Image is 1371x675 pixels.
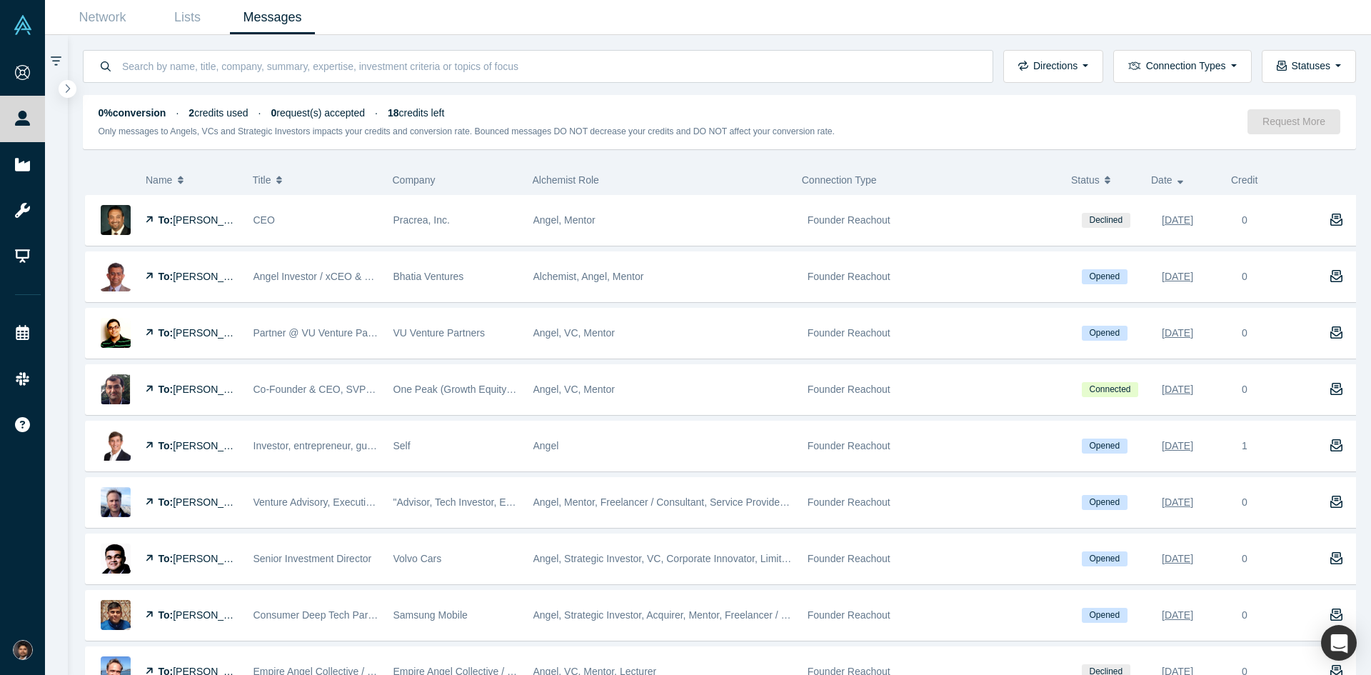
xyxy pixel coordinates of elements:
[173,609,255,621] span: [PERSON_NAME]
[253,165,271,195] span: Title
[808,384,890,395] span: Founder Reachout
[1151,165,1216,195] button: Date
[60,1,145,34] a: Network
[1082,213,1130,228] span: Declined
[393,271,464,282] span: Bhatia Ventures
[101,600,131,630] img: Vinod Joseph's Profile Image
[253,384,566,395] span: Co-Founder & CEO, SVP Growth, Corporate & Business Development
[271,107,277,119] strong: 0
[159,214,174,226] strong: To:
[13,15,33,35] img: Alchemist Vault Logo
[808,440,890,451] span: Founder Reachout
[802,174,877,186] span: Connection Type
[1262,50,1356,83] button: Statuses
[1242,551,1247,566] div: 0
[1162,264,1193,289] div: [DATE]
[146,165,172,195] span: Name
[1082,551,1128,566] span: Opened
[1082,439,1128,454] span: Opened
[1071,165,1100,195] span: Status
[159,440,174,451] strong: To:
[101,205,131,235] img: Mukesh Mowji's Profile Image
[1162,321,1193,346] div: [DATE]
[1082,382,1138,397] span: Connected
[159,496,174,508] strong: To:
[1162,490,1193,515] div: [DATE]
[1242,326,1247,341] div: 0
[173,214,255,226] span: [PERSON_NAME]
[393,440,411,451] span: Self
[145,1,230,34] a: Lists
[533,440,559,451] span: Angel
[101,261,131,291] img: Viresh Bhatia's Profile Image
[1162,434,1193,459] div: [DATE]
[1113,50,1251,83] button: Connection Types
[393,174,436,186] span: Company
[253,440,496,451] span: Investor, entrepreneur, gun violence prevention activist
[1082,269,1128,284] span: Opened
[253,496,457,508] span: Venture Advisory, Executive Management, VC
[253,553,372,564] span: Senior Investment Director
[533,174,599,186] span: Alchemist Role
[393,327,485,339] span: VU Venture Partners
[1071,165,1136,195] button: Status
[159,384,174,395] strong: To:
[388,107,399,119] strong: 18
[101,487,131,517] img: Thomas Vogel's Profile Image
[1231,174,1257,186] span: Credit
[253,165,378,195] button: Title
[99,107,166,119] strong: 0% conversion
[1242,495,1247,510] div: 0
[388,107,444,119] span: credits left
[1235,421,1315,471] div: 1
[1151,165,1172,195] span: Date
[159,327,174,339] strong: To:
[101,431,131,461] img: Marty Isaac's Profile Image
[533,214,596,226] span: Angel, Mentor
[533,327,615,339] span: Angel, VC, Mentor
[808,609,890,621] span: Founder Reachout
[1242,608,1247,623] div: 0
[101,544,131,574] img: Pratik Budhdev's Profile Image
[230,1,315,34] a: Messages
[99,126,835,136] small: Only messages to Angels, VCs and Strategic Investors impacts your credits and conversion rate. Bo...
[1003,50,1103,83] button: Directions
[393,609,468,621] span: Samsung Mobile
[808,214,890,226] span: Founder Reachout
[1242,213,1247,228] div: 0
[13,640,33,660] img: Shine Oovattil's Account
[808,553,890,564] span: Founder Reachout
[533,553,828,564] span: Angel, Strategic Investor, VC, Corporate Innovator, Limited Partner
[533,496,861,508] span: Angel, Mentor, Freelancer / Consultant, Service Provider, Channel Partner
[101,374,131,404] img: Fawad Zakariya's Profile Image
[253,271,458,282] span: Angel Investor / xCEO & Founder InstallShield
[533,271,644,282] span: Alchemist, Angel, Mentor
[1242,382,1247,397] div: 0
[375,107,378,119] span: ·
[1162,377,1193,402] div: [DATE]
[253,214,275,226] span: CEO
[1082,326,1128,341] span: Opened
[1162,208,1193,233] div: [DATE]
[173,327,255,339] span: [PERSON_NAME]
[533,384,615,395] span: Angel, VC, Mentor
[1082,608,1128,623] span: Opened
[173,271,255,282] span: [PERSON_NAME]
[533,609,1078,621] span: Angel, Strategic Investor, Acquirer, Mentor, Freelancer / Consultant, Channel Partner, Industry A...
[253,327,393,339] span: Partner @ VU Venture Partners
[173,440,255,451] span: [PERSON_NAME]
[121,49,978,83] input: Search by name, title, company, summary, expertise, investment criteria or topics of focus
[159,609,174,621] strong: To:
[258,107,261,119] span: ·
[1162,546,1193,571] div: [DATE]
[393,214,450,226] span: Pracrea, Inc.
[173,384,255,395] span: [PERSON_NAME]
[159,271,174,282] strong: To:
[146,165,238,195] button: Name
[271,107,366,119] span: request(s) accepted
[173,496,255,508] span: [PERSON_NAME]
[393,553,442,564] span: Volvo Cars
[253,609,477,621] span: Consumer Deep Tech Partnerships and Incubation
[393,496,561,508] span: "Advisor, Tech Investor, Entrepreneur"
[173,553,255,564] span: [PERSON_NAME]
